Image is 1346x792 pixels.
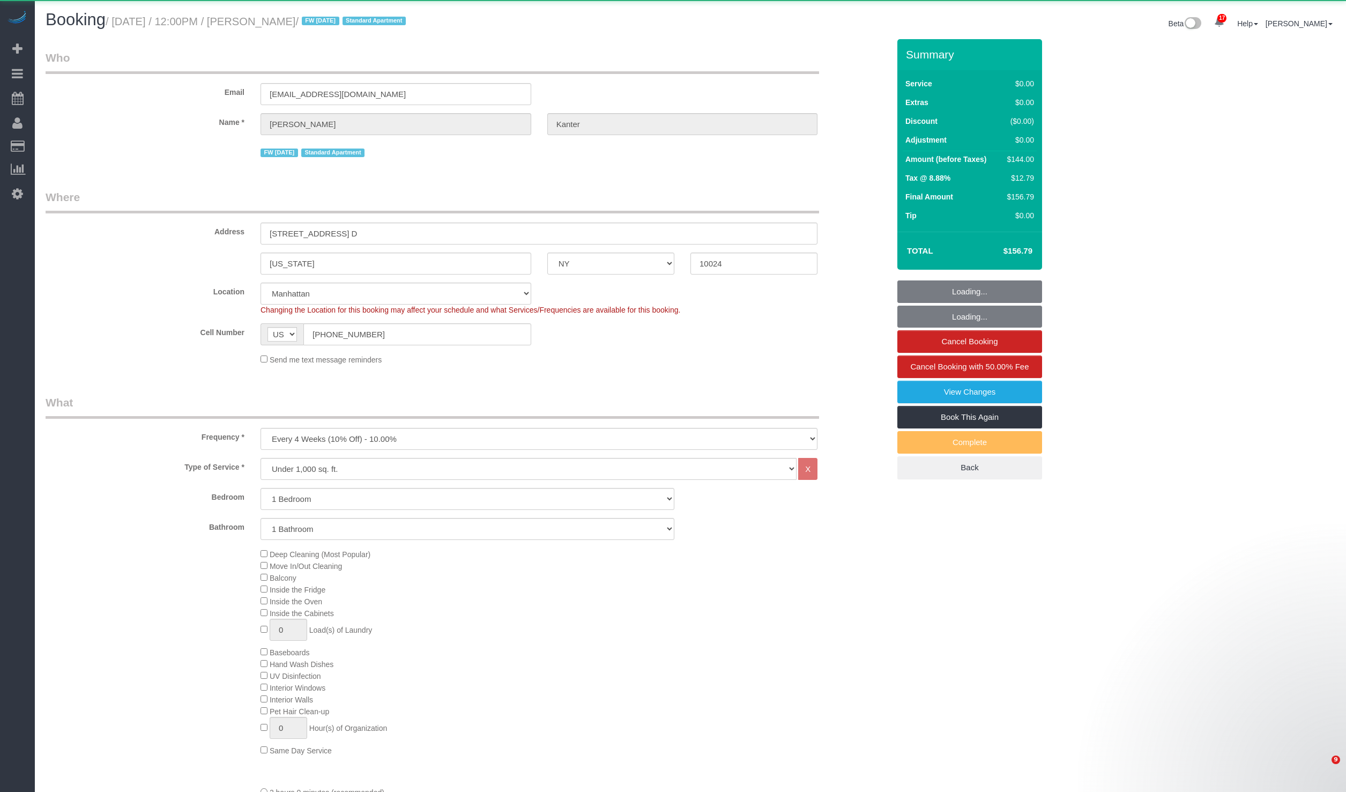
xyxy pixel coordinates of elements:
span: Inside the Fridge [270,586,325,594]
span: Same Day Service [270,746,332,755]
span: Balcony [270,574,296,582]
span: UV Disinfection [270,672,321,680]
div: $12.79 [1003,173,1034,183]
a: 17 [1209,11,1230,34]
label: Frequency * [38,428,252,442]
h3: Summary [906,48,1037,61]
div: $0.00 [1003,97,1034,108]
span: 9 [1332,756,1340,764]
div: $144.00 [1003,154,1034,165]
legend: What [46,395,819,419]
input: Email [261,83,531,105]
div: $0.00 [1003,135,1034,145]
iframe: Intercom live chat [1310,756,1335,781]
span: Standard Apartment [301,149,365,157]
label: Address [38,223,252,237]
label: Adjustment [905,135,947,145]
input: City [261,253,531,275]
span: FW [DATE] [261,149,298,157]
input: First Name [261,113,531,135]
a: Book This Again [897,406,1042,428]
span: Booking [46,10,106,29]
label: Amount (before Taxes) [905,154,986,165]
span: Baseboards [270,648,310,657]
input: Zip Code [690,253,817,275]
span: Hour(s) of Organization [309,724,388,732]
span: Interior Windows [270,684,325,692]
span: Deep Cleaning (Most Popular) [270,550,370,559]
input: Cell Number [303,323,531,345]
span: FW [DATE] [302,17,339,25]
label: Bathroom [38,518,252,532]
label: Email [38,83,252,98]
span: Cancel Booking with 50.00% Fee [911,362,1029,371]
h4: $156.79 [971,247,1032,256]
span: Interior Walls [270,695,313,704]
a: Cancel Booking [897,330,1042,353]
span: Standard Apartment [343,17,406,25]
small: / [DATE] / 12:00PM / [PERSON_NAME] [106,16,409,27]
span: Pet Hair Clean-up [270,707,329,716]
span: Move In/Out Cleaning [270,562,342,571]
label: Location [38,283,252,297]
div: ($0.00) [1003,116,1034,127]
span: Inside the Cabinets [270,609,334,618]
label: Tip [905,210,917,221]
a: Help [1237,19,1258,28]
a: Beta [1169,19,1202,28]
label: Discount [905,116,938,127]
span: Changing the Location for this booking may affect your schedule and what Services/Frequencies are... [261,306,680,314]
label: Tax @ 8.88% [905,173,950,183]
strong: Total [907,246,933,255]
img: Automaid Logo [6,11,28,26]
a: Back [897,456,1042,479]
label: Type of Service * [38,458,252,472]
span: Send me text message reminders [270,356,382,364]
div: $156.79 [1003,191,1034,202]
span: Load(s) of Laundry [309,626,373,634]
label: Extras [905,97,928,108]
label: Cell Number [38,323,252,338]
input: Last Name [547,113,818,135]
span: / [295,16,409,27]
label: Bedroom [38,488,252,502]
div: $0.00 [1003,210,1034,221]
label: Name * [38,113,252,128]
a: Cancel Booking with 50.00% Fee [897,356,1042,378]
a: View Changes [897,381,1042,403]
a: [PERSON_NAME] [1266,19,1333,28]
label: Service [905,78,932,89]
span: 17 [1217,14,1226,23]
legend: Who [46,50,819,74]
span: Inside the Oven [270,597,322,606]
legend: Where [46,189,819,213]
div: $0.00 [1003,78,1034,89]
img: New interface [1184,17,1201,31]
span: Hand Wash Dishes [270,660,333,669]
label: Final Amount [905,191,953,202]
